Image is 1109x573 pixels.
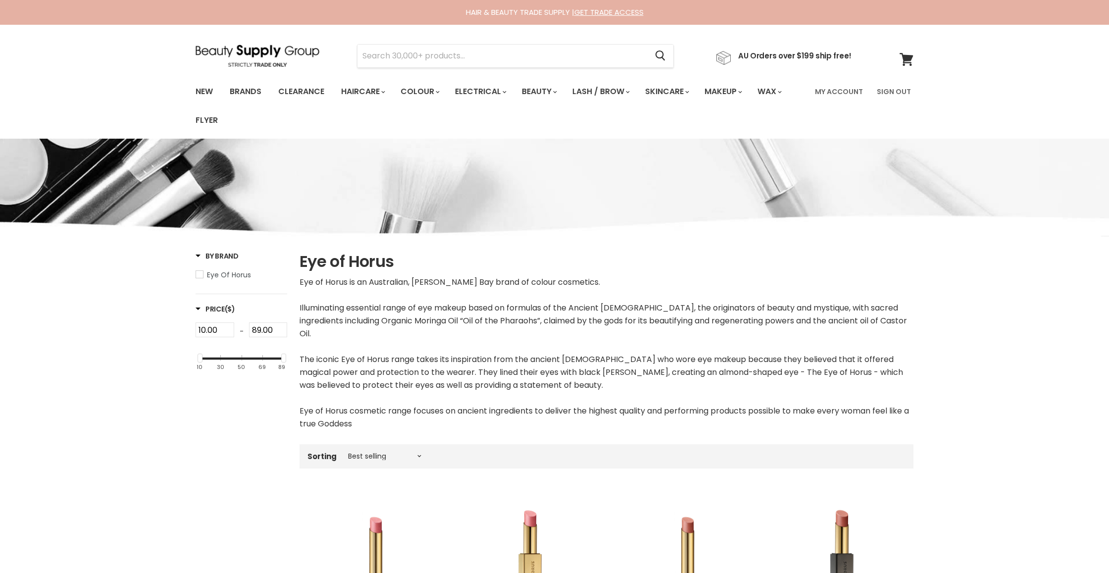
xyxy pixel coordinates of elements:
[196,304,235,314] span: Price
[258,365,266,371] div: 69
[697,81,748,102] a: Makeup
[196,322,234,337] input: Min Price
[278,365,285,371] div: 89
[357,45,647,67] input: Search
[196,269,287,280] a: Eye Of Horus
[574,7,644,17] a: GET TRADE ACCESS
[188,81,220,102] a: New
[393,81,446,102] a: Colour
[448,81,512,102] a: Electrical
[207,270,251,280] span: Eye Of Horus
[357,44,674,68] form: Product
[750,81,788,102] a: Wax
[334,81,391,102] a: Haircare
[809,81,869,102] a: My Account
[188,77,809,135] ul: Main menu
[647,45,673,67] button: Search
[271,81,332,102] a: Clearance
[300,276,913,430] div: Eye of Horus is an Australian, [PERSON_NAME] Bay brand of colour cosmetics. Illuminating essentia...
[565,81,636,102] a: Lash / Brow
[1059,526,1099,563] iframe: Gorgias live chat messenger
[183,7,926,17] div: HAIR & BEAUTY TRADE SUPPLY |
[222,81,269,102] a: Brands
[514,81,563,102] a: Beauty
[225,304,235,314] span: ($)
[871,81,917,102] a: Sign Out
[234,322,249,340] div: -
[197,365,202,371] div: 10
[249,322,288,337] input: Max Price
[196,251,239,261] h3: By Brand
[196,304,235,314] h3: Price($)
[238,365,245,371] div: 50
[188,110,225,131] a: Flyer
[307,452,337,461] label: Sorting
[638,81,695,102] a: Skincare
[183,77,926,135] nav: Main
[217,365,224,371] div: 30
[300,251,913,272] h1: Eye of Horus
